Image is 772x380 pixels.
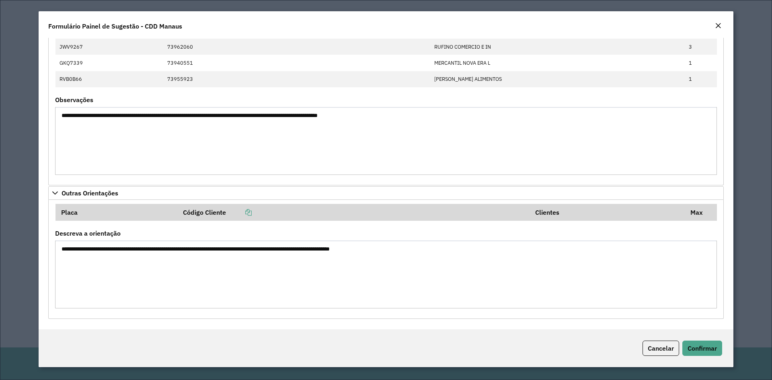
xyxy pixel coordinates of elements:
[685,55,717,71] td: 1
[712,21,724,31] button: Close
[55,228,121,238] label: Descreva a orientação
[226,208,252,216] a: Copiar
[163,71,430,87] td: 73955923
[430,71,685,87] td: [PERSON_NAME] ALIMENTOS
[48,200,724,319] div: Outras Orientações
[430,55,685,71] td: MERCANTIL NOVA ERA L
[688,344,717,352] span: Confirmar
[55,204,178,221] th: Placa
[430,39,685,55] td: RUFINO COMERCIO E IN
[48,186,724,200] a: Outras Orientações
[685,204,717,221] th: Max
[163,39,430,55] td: 73962060
[55,95,93,105] label: Observações
[48,21,182,31] h4: Formulário Painel de Sugestão - CDD Manaus
[55,71,163,87] td: RVB0B66
[685,39,717,55] td: 3
[648,344,674,352] span: Cancelar
[163,55,430,71] td: 73940551
[178,204,530,221] th: Código Cliente
[55,55,163,71] td: GKQ7339
[55,39,163,55] td: JWV9267
[62,190,118,196] span: Outras Orientações
[685,71,717,87] td: 1
[643,341,679,356] button: Cancelar
[530,204,685,221] th: Clientes
[715,23,721,29] em: Fechar
[682,341,722,356] button: Confirmar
